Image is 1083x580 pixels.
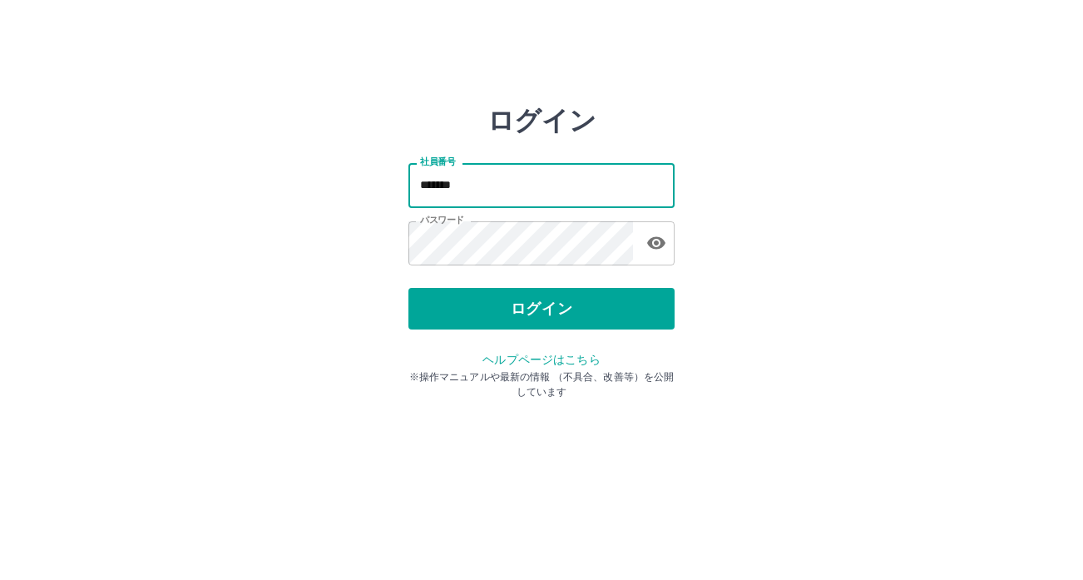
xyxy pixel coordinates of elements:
[420,214,464,226] label: パスワード
[487,105,596,136] h2: ログイン
[408,288,675,330] button: ログイン
[408,369,675,399] p: ※操作マニュアルや最新の情報 （不具合、改善等）を公開しています
[420,156,455,168] label: 社員番号
[482,353,600,366] a: ヘルプページはこちら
